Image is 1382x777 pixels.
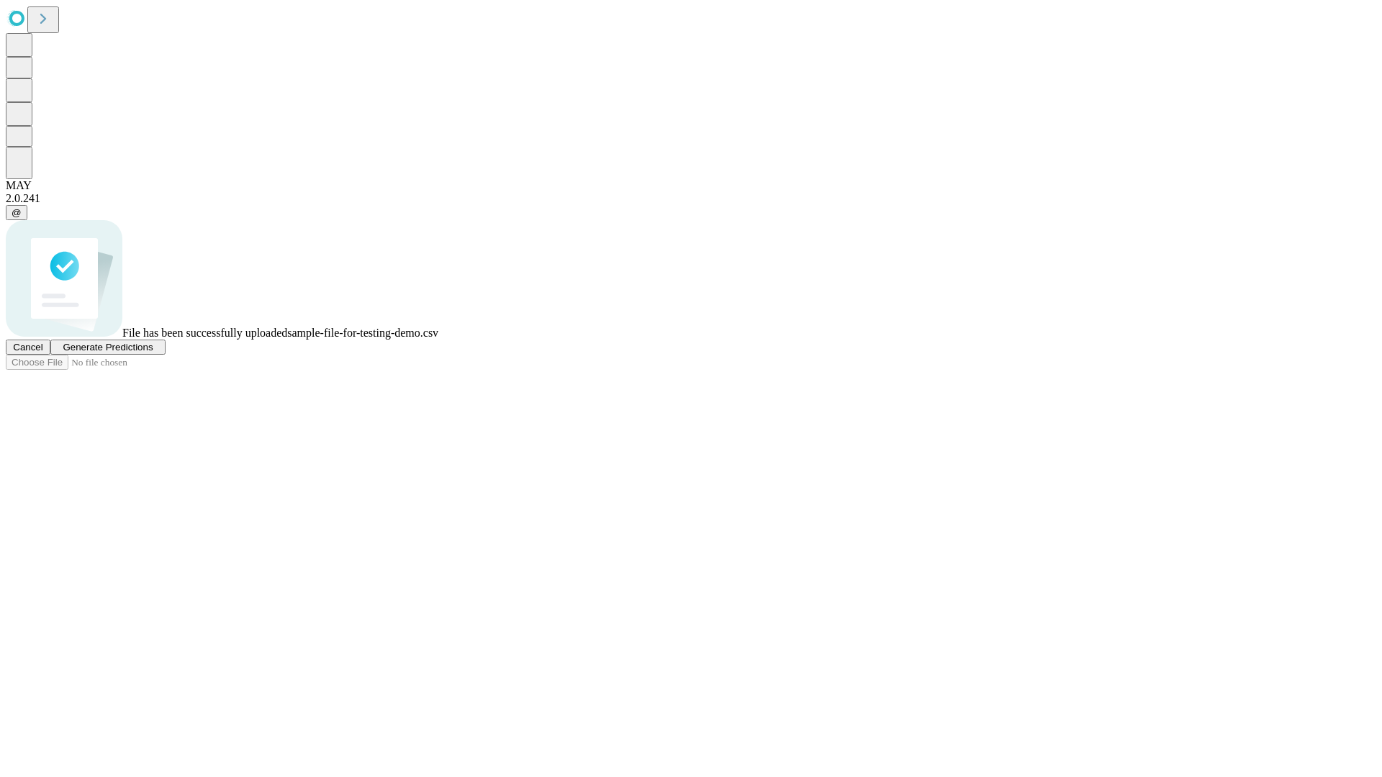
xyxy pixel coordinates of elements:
button: Generate Predictions [50,340,166,355]
div: 2.0.241 [6,192,1376,205]
span: Generate Predictions [63,342,153,353]
span: File has been successfully uploaded [122,327,287,339]
button: @ [6,205,27,220]
button: Cancel [6,340,50,355]
span: sample-file-for-testing-demo.csv [287,327,438,339]
span: Cancel [13,342,43,353]
span: @ [12,207,22,218]
div: MAY [6,179,1376,192]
